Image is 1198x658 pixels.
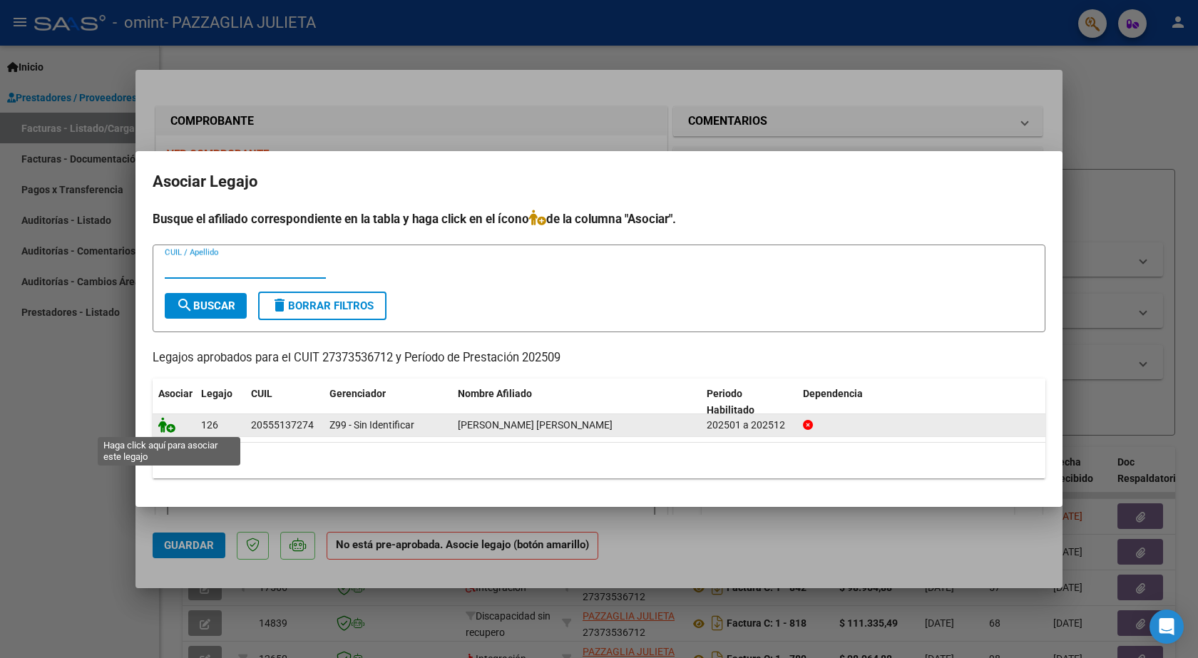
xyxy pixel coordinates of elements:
[176,299,235,312] span: Buscar
[201,388,232,399] span: Legajo
[176,297,193,314] mat-icon: search
[324,379,452,426] datatable-header-cell: Gerenciador
[245,379,324,426] datatable-header-cell: CUIL
[329,419,414,431] span: Z99 - Sin Identificar
[153,443,1045,478] div: 1 registros
[701,379,797,426] datatable-header-cell: Periodo Habilitado
[153,210,1045,228] h4: Busque el afiliado correspondiente en la tabla y haga click en el ícono de la columna "Asociar".
[158,388,193,399] span: Asociar
[271,299,374,312] span: Borrar Filtros
[797,379,1046,426] datatable-header-cell: Dependencia
[251,417,314,433] div: 20555137274
[271,297,288,314] mat-icon: delete
[707,417,792,433] div: 202501 a 202512
[165,293,247,319] button: Buscar
[458,419,613,431] span: SORIA VALENTINO EMMANUEL
[1150,610,1184,644] div: Open Intercom Messenger
[452,379,701,426] datatable-header-cell: Nombre Afiliado
[153,379,195,426] datatable-header-cell: Asociar
[803,388,863,399] span: Dependencia
[251,388,272,399] span: CUIL
[195,379,245,426] datatable-header-cell: Legajo
[329,388,386,399] span: Gerenciador
[153,349,1045,367] p: Legajos aprobados para el CUIT 27373536712 y Período de Prestación 202509
[153,168,1045,195] h2: Asociar Legajo
[707,388,754,416] span: Periodo Habilitado
[458,388,532,399] span: Nombre Afiliado
[201,419,218,431] span: 126
[258,292,386,320] button: Borrar Filtros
